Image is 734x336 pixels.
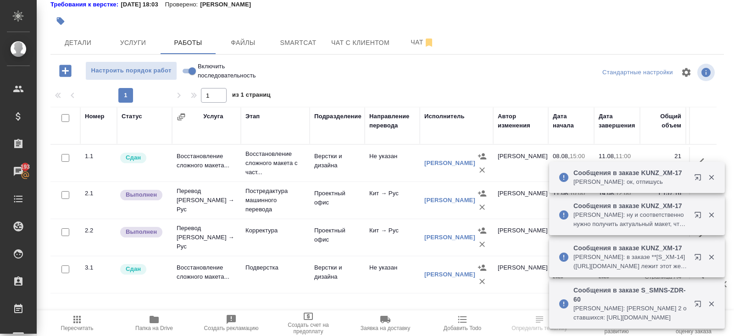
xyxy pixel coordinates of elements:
div: 2.1 [85,189,112,198]
span: из 1 страниц [232,89,271,103]
p: 21 [645,152,681,161]
td: Проектный офис [310,184,365,216]
span: Определить тематику [512,325,567,331]
div: Услуга [203,112,223,121]
button: Закрыть [702,173,721,182]
div: 1.1 [85,152,112,161]
div: Дата начала [553,112,589,130]
div: 2.2 [85,226,112,235]
div: Подразделение [314,112,361,121]
div: Исполнитель [424,112,465,121]
div: Дата завершения [599,112,635,130]
span: Посмотреть информацию [697,64,717,81]
a: [PERSON_NAME] [424,234,475,241]
button: Открыть в новой вкладке [689,206,711,228]
button: Создать рекламацию [193,310,270,336]
p: Сдан [126,264,141,274]
p: Сообщения в заказе S_SMNS-ZDR-60 [573,286,688,304]
button: Закрыть [702,211,721,219]
div: Автор изменения [498,112,544,130]
span: 193 [15,162,36,171]
td: Восстановление сложного макета... [172,147,241,179]
span: Создать рекламацию [204,325,259,331]
td: Не указан [365,147,420,179]
td: Кит → Рус [365,221,420,253]
span: Детали [56,37,100,49]
td: Верстки и дизайна [310,259,365,291]
p: Постредактура машинного перевода [245,187,305,214]
div: split button [600,66,675,80]
span: Настроить таблицу [675,61,697,83]
div: Общий объем [645,112,681,130]
a: [PERSON_NAME] [424,271,475,278]
p: [PERSON_NAME]: ок, отпишусь [573,177,688,187]
button: Добавить тэг [50,11,71,31]
button: Назначить [475,187,489,200]
span: Заявка на доставку [361,325,410,331]
td: Кит → Рус [365,184,420,216]
td: [PERSON_NAME] [493,221,548,253]
p: [PERSON_NAME]: в заказе **[S_XM-14]([URL][DOMAIN_NAME] лежит этот же брендбук тут [URL][DOMAIN_NA... [573,253,688,271]
button: Открыть в новой вкладке [689,168,711,190]
a: [PERSON_NAME] [424,160,475,166]
button: Открыть в новой вкладке [689,295,711,317]
span: Чат [400,37,445,48]
td: Перевод [PERSON_NAME] → Рус [172,219,241,256]
td: Не указан [365,259,420,291]
div: Менеджер проверил работу исполнителя, передает ее на следующий этап [119,152,167,164]
a: [PERSON_NAME] [424,197,475,204]
button: Папка на Drive [116,310,193,336]
div: 3.1 [85,263,112,272]
button: Здесь прячутся важные кнопки [693,152,715,174]
button: Назначить [475,149,489,163]
td: Восстановление сложного макета... [172,259,241,291]
button: Заявка на доставку [347,310,424,336]
div: Направление перевода [369,112,415,130]
td: [PERSON_NAME] [493,184,548,216]
td: Перевод [PERSON_NAME] → Рус [172,182,241,219]
span: Smartcat [276,37,320,49]
div: Исполнитель завершил работу [119,226,167,238]
span: Работы [166,37,210,49]
span: Услуги [111,37,155,49]
span: Добавить Todo [444,325,481,331]
td: [PERSON_NAME] [493,147,548,179]
button: Определить тематику [501,310,578,336]
p: Сообщения в заказе KUNZ_XM-17 [573,201,688,210]
span: Файлы [221,37,265,49]
button: Пересчитать [39,310,116,336]
p: 08.08, [553,153,570,160]
button: Добавить Todo [424,310,501,336]
div: Этап [245,112,260,121]
span: Включить последовательность [198,62,264,80]
button: Закрыть [702,300,721,308]
button: Сгруппировать [177,112,186,121]
p: 11.08, [599,153,616,160]
p: Выполнен [126,227,157,237]
p: Сообщения в заказе KUNZ_XM-17 [573,168,688,177]
div: Номер [85,112,105,121]
button: Настроить порядок работ [85,61,177,80]
button: Удалить [475,275,489,288]
td: Верстки и дизайна [310,147,365,179]
div: Статус [122,112,142,121]
span: Чат с клиентом [331,37,389,49]
p: Выполнен [126,190,157,199]
a: 193 [2,160,34,183]
button: Закрыть [702,253,721,261]
button: Назначить [475,224,489,237]
button: Назначить [475,261,489,275]
span: Настроить порядок работ [90,66,172,76]
p: 11:00 [616,153,631,160]
button: Удалить [475,163,489,177]
td: [PERSON_NAME] [493,259,548,291]
td: Проектный офис [310,221,365,253]
p: Подверстка [245,263,305,272]
button: Удалить [475,237,489,251]
p: [PERSON_NAME]: [PERSON_NAME] 2 оставшихся: [URL][DOMAIN_NAME] [573,304,688,322]
p: Корректура [245,226,305,235]
svg: Отписаться [423,37,434,48]
p: 15:00 [570,153,585,160]
button: Добавить работу [53,61,78,80]
button: Удалить [475,200,489,214]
